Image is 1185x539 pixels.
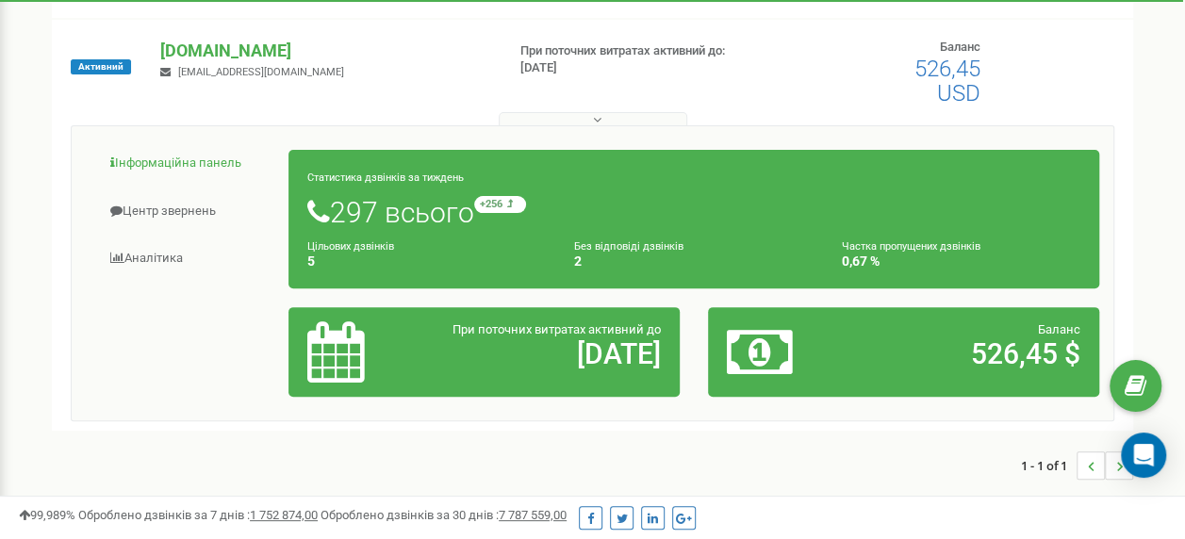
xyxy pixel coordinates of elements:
span: Активний [71,59,131,74]
h2: 526,45 $ [854,338,1080,369]
p: [DOMAIN_NAME] [160,39,489,63]
span: Оброблено дзвінків за 30 днів : [321,508,567,522]
span: При поточних витратах активний до [453,322,661,336]
div: Open Intercom Messenger [1121,433,1166,478]
small: Цільових дзвінків [307,240,394,253]
span: [EMAIL_ADDRESS][DOMAIN_NAME] [178,66,344,78]
u: 1 752 874,00 [250,508,318,522]
nav: ... [1021,433,1133,498]
small: Частка пропущених дзвінків [842,240,980,253]
h4: 5 [307,254,546,269]
a: Центр звернень [86,188,289,235]
h4: 2 [574,254,813,269]
h4: 0,67 % [842,254,1080,269]
span: 1 - 1 of 1 [1021,451,1077,480]
a: Інформаційна панель [86,140,289,187]
u: 7 787 559,00 [499,508,567,522]
span: 99,989% [19,508,75,522]
span: 526,45 USD [914,56,980,106]
small: Без відповіді дзвінків [574,240,683,253]
h1: 297 всього [307,196,1080,228]
p: При поточних витратах активний до: [DATE] [520,42,760,77]
span: Баланс [1038,322,1080,336]
small: +256 [474,196,526,213]
span: Оброблено дзвінків за 7 днів : [78,508,318,522]
h2: [DATE] [435,338,661,369]
small: Статистика дзвінків за тиждень [307,171,464,184]
a: Аналiтика [86,236,289,282]
span: Баланс [940,40,980,54]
